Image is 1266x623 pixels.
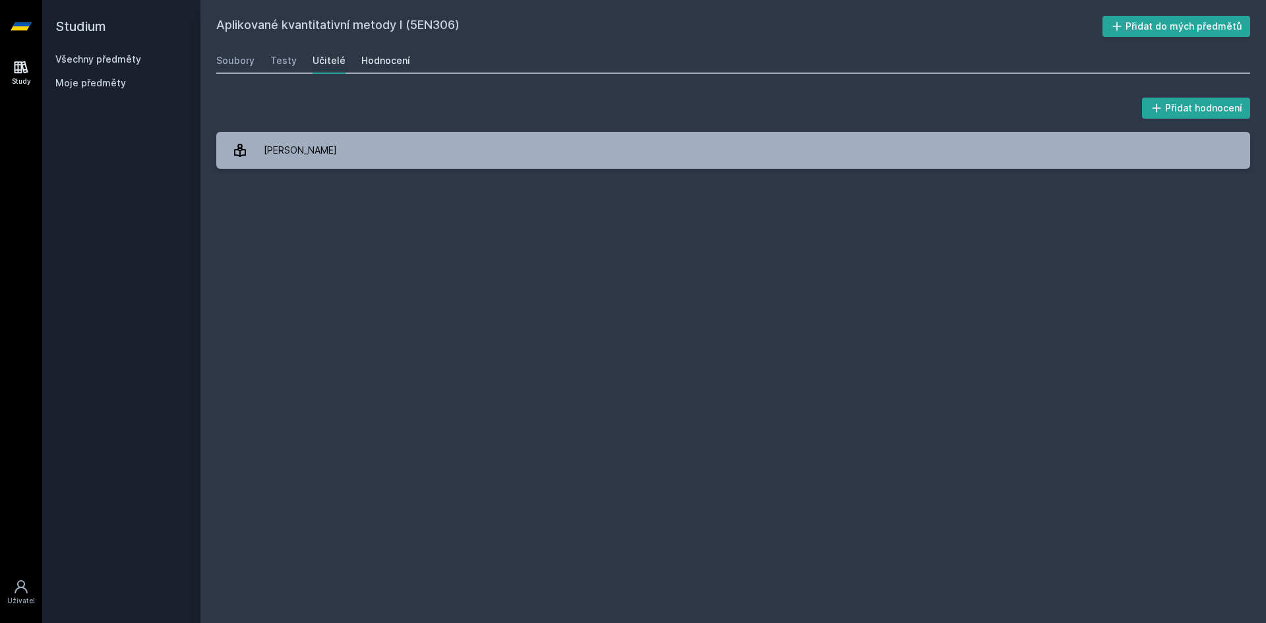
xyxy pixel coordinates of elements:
div: Soubory [216,54,255,67]
div: Study [12,76,31,86]
h2: Aplikované kvantitativní metody I (5EN306) [216,16,1102,37]
a: Uživatel [3,572,40,612]
div: Učitelé [313,54,346,67]
div: Uživatel [7,596,35,606]
a: Study [3,53,40,93]
a: Soubory [216,47,255,74]
span: Moje předměty [55,76,126,90]
a: Učitelé [313,47,346,74]
a: [PERSON_NAME] [216,132,1250,169]
div: [PERSON_NAME] [264,137,337,163]
button: Přidat do mých předmětů [1102,16,1251,37]
div: Hodnocení [361,54,410,67]
button: Přidat hodnocení [1142,98,1251,119]
a: Testy [270,47,297,74]
div: Testy [270,54,297,67]
a: Hodnocení [361,47,410,74]
a: Všechny předměty [55,53,141,65]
